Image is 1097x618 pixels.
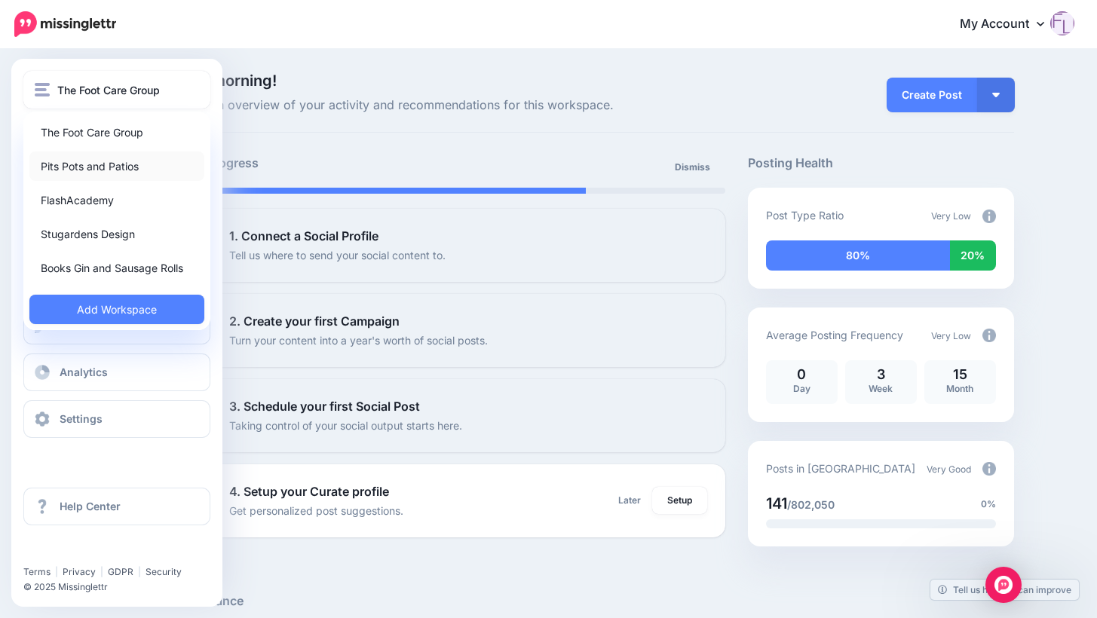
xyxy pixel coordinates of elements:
img: info-circle-grey.png [982,210,996,223]
a: Privacy [63,566,96,577]
p: Taking control of your social output starts here. [229,417,462,434]
a: Create [23,307,210,344]
button: The Foot Care Group [23,71,210,109]
span: Here's an overview of your activity and recommendations for this workspace. [170,96,725,115]
a: Analytics [23,353,210,391]
span: Analytics [60,366,108,378]
h5: Setup Progress [170,154,447,173]
span: /802,050 [787,498,835,511]
img: menu.png [35,83,50,96]
h5: Posting Health [748,154,1014,173]
span: Week [869,383,893,394]
b: 4. Setup your Curate profile [229,484,389,499]
a: Settings [23,400,210,438]
a: My Account [945,6,1074,43]
span: 141 [766,494,787,512]
p: Tell us where to send your social content to. [229,246,446,264]
p: Posts in [GEOGRAPHIC_DATA] [766,460,915,477]
img: info-circle-grey.png [982,329,996,342]
span: | [138,566,141,577]
p: Turn your content into a year's worth of social posts. [229,332,488,349]
b: 2. Create your first Campaign [229,314,400,329]
span: Help Center [60,500,121,512]
span: Very Low [931,210,971,222]
a: GDPR [108,566,133,577]
p: Post Type Ratio [766,207,844,224]
p: 0 [774,368,830,381]
span: Very Low [931,330,971,341]
p: 15 [932,368,988,381]
a: FlashAcademy [29,185,204,215]
li: © 2025 Missinglettr [23,580,219,595]
a: Tell us how we can improve [930,580,1079,600]
a: Pits Pots and Patios [29,151,204,181]
a: Books Gin and Sausage Rolls [29,253,204,283]
span: 0% [981,497,996,512]
img: info-circle-grey.png [982,462,996,476]
span: Good morning! [170,72,277,90]
div: 80% of your posts in the last 30 days have been from Drip Campaigns [766,240,950,271]
b: 3. Schedule your first Social Post [229,399,420,414]
a: Add Workspace [29,295,204,324]
span: Day [793,383,810,394]
a: Help Center [23,488,210,525]
a: Terms [23,566,51,577]
p: Average Posting Frequency [766,326,903,344]
div: 20% of your posts in the last 30 days were manually created (i.e. were not from Drip Campaigns or... [950,240,996,271]
b: 1. Connect a Social Profile [229,228,378,243]
h5: Performance [170,592,1014,610]
span: | [55,566,58,577]
img: Missinglettr [14,11,116,37]
img: arrow-down-white.png [992,93,1000,97]
span: Settings [60,412,103,425]
a: Create Post [887,78,977,112]
iframe: Twitter Follow Button [23,544,138,559]
span: | [100,566,103,577]
p: Get personalized post suggestions. [229,502,403,519]
a: The Foot Care Group [29,118,204,147]
span: The Foot Care Group [57,81,160,99]
span: Very Good [927,463,971,475]
div: Open Intercom Messenger [985,567,1022,603]
a: Setup [652,487,707,514]
a: Security [146,566,182,577]
p: 3 [853,368,909,381]
span: Month [946,383,973,394]
a: Dismiss [666,154,719,181]
a: Stugardens Design [29,219,204,249]
a: Later [609,487,650,514]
